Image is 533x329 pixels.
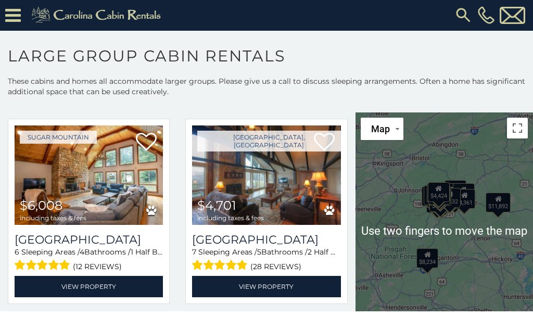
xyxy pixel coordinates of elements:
a: Sugar Mountain [20,131,97,144]
button: Toggle fullscreen view [507,118,528,139]
div: $11,892 [486,193,511,213]
span: $4,701 [197,198,236,213]
a: Majestic Mountain Haus $4,701 including taxes & fees [192,126,340,225]
button: Change map style [361,118,403,141]
div: $5,603 [424,186,446,206]
span: 2 Half Baths / [308,248,357,257]
a: [GEOGRAPHIC_DATA] [15,233,163,247]
div: $3,883 [445,181,467,200]
a: [GEOGRAPHIC_DATA], [GEOGRAPHIC_DATA] [197,131,340,152]
img: Khaki-logo.png [26,5,170,26]
img: Majestic Mountain Haus [192,126,340,225]
a: Add to favorites [136,132,157,154]
img: Sugar Mountain Lodge [15,126,163,225]
div: Sleeping Areas / Bathrooms / Sleeps: [192,247,340,274]
span: 4 [80,248,84,257]
a: View Property [192,276,340,298]
span: 5 [257,248,261,257]
a: Sugar Mountain Lodge $6,008 including taxes & fees [15,126,163,225]
div: $4,424 [428,183,450,203]
div: $4,126 [453,184,475,204]
span: $6,008 [20,198,62,213]
img: search-regular.svg [454,6,473,25]
span: including taxes & fees [20,215,86,222]
div: $8,234 [417,249,439,269]
span: (12 reviews) [73,260,122,274]
span: 7 [192,248,196,257]
div: $3,962 [422,187,443,207]
span: Map [371,124,390,135]
span: including taxes & fees [197,215,264,222]
div: Sleeping Areas / Bathrooms / Sleeps: [15,247,163,274]
a: [PHONE_NUMBER] [475,7,497,24]
span: 1 Half Baths / [131,248,178,257]
span: 6 [15,248,19,257]
a: View Property [15,276,163,298]
h3: Majestic Mountain Haus [192,233,340,247]
a: [GEOGRAPHIC_DATA] [192,233,340,247]
span: (28 reviews) [250,260,301,274]
h3: Sugar Mountain Lodge [15,233,163,247]
div: $4,361 [453,189,475,209]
